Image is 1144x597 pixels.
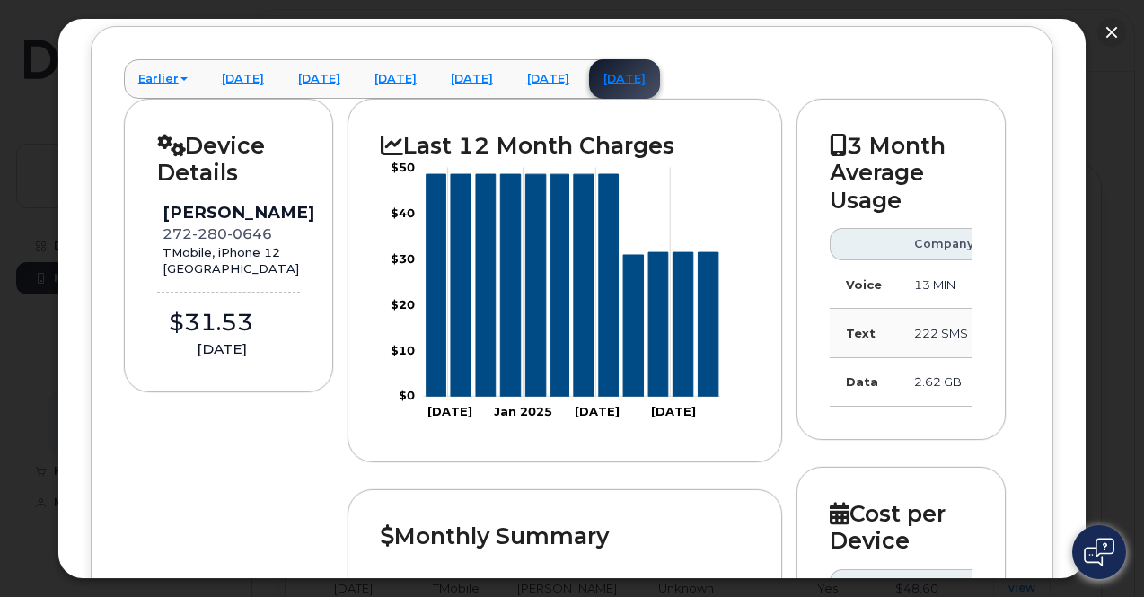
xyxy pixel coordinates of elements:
[426,174,717,397] g: Series
[1084,538,1114,566] img: Open chat
[830,500,973,555] h2: Cost per Device
[651,405,696,419] tspan: [DATE]
[846,326,876,340] strong: Text
[391,343,415,357] tspan: $10
[846,374,878,389] strong: Data
[391,251,415,266] tspan: $30
[381,522,748,549] h2: Monthly Summary
[898,309,990,357] td: 222 SMS
[898,228,990,260] th: Company
[898,358,990,407] td: 2.62 GB
[427,405,471,419] tspan: [DATE]
[399,389,415,403] tspan: $0
[391,160,721,419] g: Chart
[575,405,620,419] tspan: [DATE]
[391,297,415,312] tspan: $20
[494,405,552,419] tspan: Jan 2025
[898,260,990,309] td: 13 MIN
[846,277,882,292] strong: Voice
